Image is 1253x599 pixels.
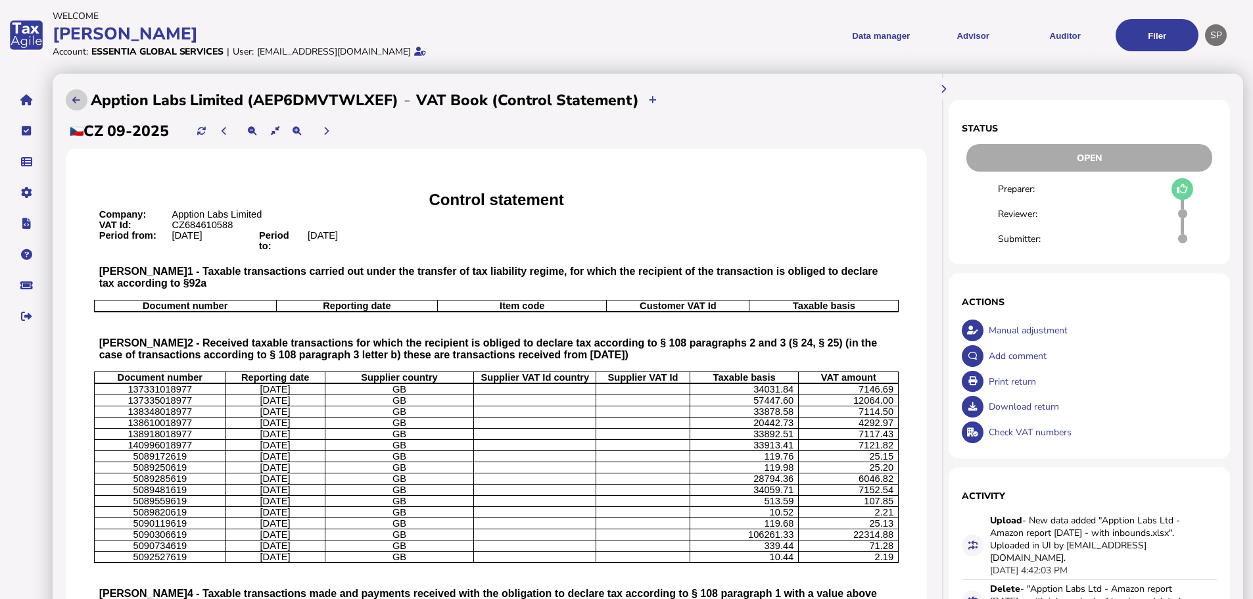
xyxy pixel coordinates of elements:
p: [DATE] [231,496,320,506]
p: GB [330,473,469,484]
p: 513.59 [695,496,793,506]
button: Tasks [12,117,40,145]
button: Mark as draft [1171,178,1193,200]
p: 33913.41 [695,440,793,450]
p: 140996018977 [99,440,220,450]
p: 33892.51 [695,429,793,439]
h1: Status [962,122,1217,135]
p: 106261.33 [695,529,793,540]
p: 7152.54 [804,485,893,495]
p: 5089559619 [99,496,220,506]
div: Add comment [985,343,1218,369]
button: Make an adjustment to this return. [962,320,983,341]
p: 71.28 [804,540,893,551]
b: Document number [118,372,202,383]
p: 20442.73 [695,418,793,428]
p: 34031.84 [695,384,793,395]
b: VAT amount [821,372,876,383]
b: Reporting date [241,372,309,383]
p: 4292.97 [804,418,893,428]
b: Taxable basis [713,372,776,383]
button: Shows a dropdown of VAT Advisor options [932,19,1014,51]
b: Period from: [99,230,156,241]
p: 119.76 [695,451,793,462]
button: Developer hub links [12,210,40,237]
p: 33878.58 [695,406,793,417]
p: 2.19 [804,552,893,562]
b: Taxable basis [793,300,855,311]
p: 10.44 [695,552,793,562]
p: GB [330,462,469,473]
p: GB [330,485,469,495]
p: GB [330,529,469,540]
p: 5089481619 [99,485,220,495]
menu: navigate products [629,19,1199,51]
strong: Delete [990,583,1020,595]
p: [DATE] [231,384,320,395]
div: Manual adjustment [985,318,1218,343]
p: GB [330,451,469,462]
p: 57447.60 [695,395,793,406]
p: 5089820619 [99,507,220,517]
b: Supplier VAT Id country [481,372,589,383]
p: [DATE] [231,552,320,562]
button: Upload transactions [642,89,664,111]
p: 25.20 [804,462,893,473]
button: Filer [1116,19,1198,51]
p: 5089172619 [99,451,220,462]
p: 5092527619 [99,552,220,562]
p: 5089285619 [99,473,220,484]
p: [DATE] [231,473,320,484]
div: User: [233,45,254,58]
p: [DATE] [231,462,320,473]
p: 7146.69 [804,384,893,395]
span: [DATE] [172,230,202,241]
div: Submitter: [998,233,1066,245]
button: Auditor [1024,19,1106,51]
p: 7121.82 [804,440,893,450]
b: Supplier VAT Id [608,372,678,383]
div: Download return [985,394,1218,419]
b: Customer VAT Id [640,300,717,311]
b: Document number [143,300,227,311]
p: 12064.00 [804,395,893,406]
div: Account: [53,45,88,58]
div: Check VAT numbers [985,419,1218,445]
p: 25.13 [804,518,893,529]
p: 137335018977 [99,395,220,406]
p: [DATE] [231,540,320,551]
button: Make the return view larger [286,120,308,142]
p: GB [330,518,469,529]
p: GB [330,496,469,506]
b: Supplier country [361,372,437,383]
p: 5090306619 [99,529,220,540]
span: [DATE] [308,230,338,241]
p: 7117.43 [804,429,893,439]
p: 5090734619 [99,540,220,551]
p: 119.68 [695,518,793,529]
p: GB [330,429,469,439]
div: Profile settings [1205,24,1227,46]
div: Preparer: [998,183,1066,195]
button: Make a comment in the activity log. [962,345,983,367]
button: Home [12,86,40,114]
span: Apption Labs Limited [172,209,262,220]
p: 5090119619 [99,518,220,529]
p: GB [330,418,469,428]
button: Shows a dropdown of Data manager options [839,19,922,51]
div: Welcome [53,10,623,22]
span: Control statement [429,191,563,208]
b: Reporting date [323,300,390,311]
button: Make the return view smaller [242,120,264,142]
h2: Apption Labs Limited (AEP6DMVTWLXEF) [91,90,398,110]
b: VAT Id: [99,220,131,230]
button: Open printable view of return. [962,371,983,393]
p: 6046.82 [804,473,893,484]
p: [DATE] [231,485,320,495]
p: GB [330,552,469,562]
p: 22314.88 [804,529,893,540]
p: [DATE] [231,406,320,417]
div: Open [966,144,1212,172]
p: [DATE] [231,440,320,450]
